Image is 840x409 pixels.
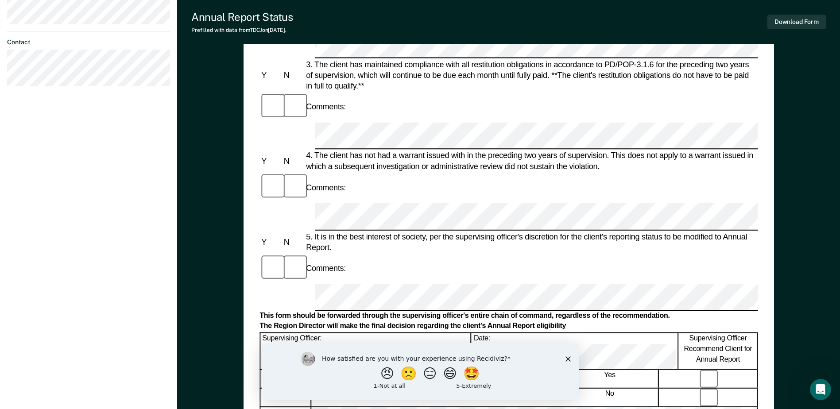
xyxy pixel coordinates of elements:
div: The Region Director will make the final decision regarding the client's Annual Report eligibility [259,322,758,331]
div: N [282,70,304,81]
div: Y [259,236,282,247]
div: This form should be forwarded through the supervising officer's entire chain of command, regardle... [259,312,758,321]
div: N [282,236,304,247]
div: No [561,389,659,407]
div: Supervising Officer: [260,333,471,369]
div: Signature: [260,389,311,407]
div: 3. The client has maintained compliance with all restitution obligations in accordance to PD/POP-... [304,59,758,91]
div: Signature confirms that all checklist information has been thoroughly reviewed. [260,370,560,388]
div: Y [259,156,282,166]
button: Download Form [767,15,826,29]
div: Supervising Officer Recommend Client for Annual Report [679,333,758,369]
div: Date: [472,333,678,369]
div: Prefilled with data from TDCJ on [DATE] . [191,27,293,33]
div: Y [259,70,282,81]
iframe: Survey by Kim from Recidiviz [262,343,579,400]
div: Comments: [304,263,348,274]
div: 4. The client has not had a warrant issued with in the preceding two years of supervision. This d... [304,150,758,172]
div: Yes [561,370,659,388]
iframe: Intercom live chat [810,379,831,400]
div: Comments: [304,182,348,193]
div: 5. It is in the best interest of society, per the supervising officer's discretion for the client... [304,231,758,252]
dt: Contact [7,39,170,46]
div: N [282,156,304,166]
div: Comments: [304,101,348,112]
div: Annual Report Status [191,11,293,23]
